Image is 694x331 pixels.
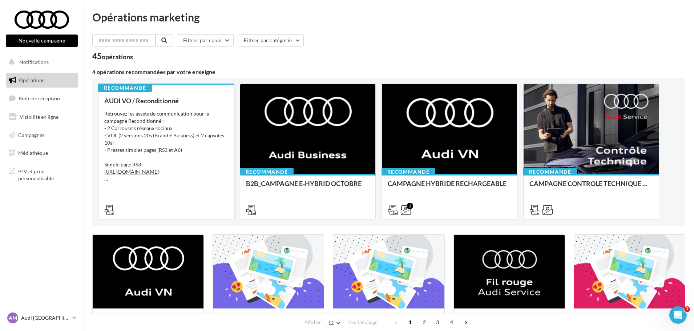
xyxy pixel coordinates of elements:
a: PLV et print personnalisable [4,164,79,185]
iframe: Intercom live chat [669,306,687,324]
span: Opérations [19,77,44,83]
div: Retrouvez les assets de communication pour la campagne Reconditionné : - 2 Carrousels réseaux soc... [104,110,228,183]
a: Médiathèque [4,145,79,161]
a: [URL][DOMAIN_NAME] [104,169,159,175]
div: B2B_CAMPAGNE E-HYBRID OCTOBRE [246,180,370,194]
p: Audi [GEOGRAPHIC_DATA] [21,314,69,322]
div: CAMPAGNE CONTROLE TECHNIQUE 25€ OCTOBRE [529,180,653,194]
span: 2 [419,316,430,328]
div: opérations [102,53,133,60]
div: Opérations marketing [92,12,685,23]
span: PLV et print personnalisable [18,166,75,182]
span: Visibilité en ligne [20,114,58,120]
div: Recommandé [240,168,294,176]
div: 3 [407,203,413,209]
a: Campagnes [4,128,79,143]
span: Médiathèque [18,150,48,156]
a: AM Audi [GEOGRAPHIC_DATA] [6,311,78,325]
button: Filtrer par canal [177,34,234,47]
span: 3 [432,316,443,328]
a: Boîte de réception [4,90,79,106]
div: 45 [92,52,133,60]
a: Visibilité en ligne [4,109,79,125]
span: 4 [446,316,457,328]
span: Campagnes [18,132,44,138]
span: résultats/page [347,319,378,326]
span: 1 [684,306,690,312]
div: CAMPAGNE HYBRIDE RECHARGEABLE [388,180,511,194]
span: Boîte de réception [19,95,60,101]
button: Notifications [4,55,76,70]
span: 1 [404,316,416,328]
span: Afficher [304,319,321,326]
span: Notifications [19,59,49,65]
button: Nouvelle campagne [6,35,78,47]
span: 12 [328,320,334,326]
div: Recommandé [98,84,152,92]
div: Recommandé [523,168,577,176]
span: AM [9,314,17,322]
div: AUDI VO / Reconditionné [104,97,228,104]
a: Opérations [4,73,79,88]
div: 4 opérations recommandées par votre enseigne [92,69,685,75]
button: 12 [325,318,343,328]
button: Filtrer par catégorie [238,34,304,47]
div: Recommandé [382,168,435,176]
